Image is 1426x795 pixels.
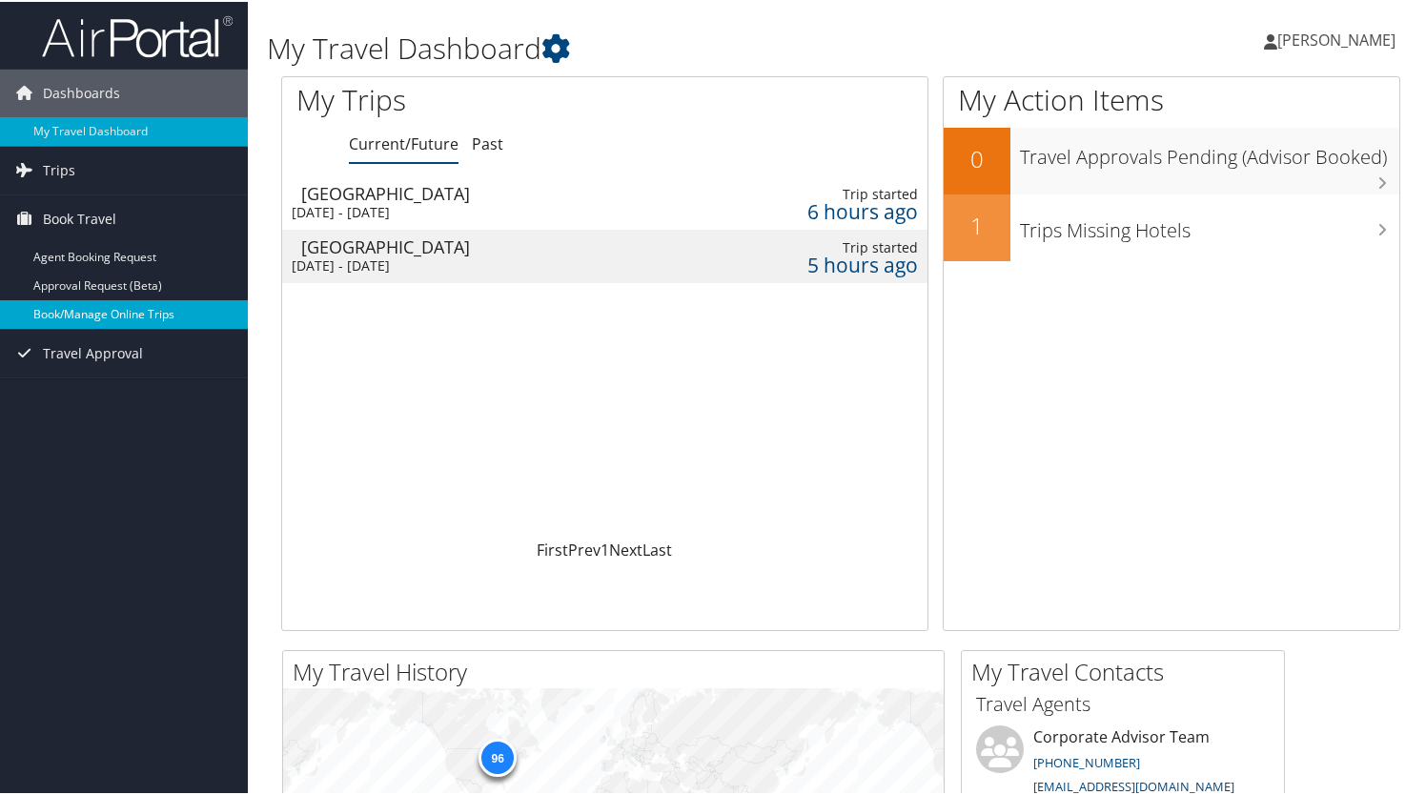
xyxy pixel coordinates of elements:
h2: My Travel Contacts [971,654,1284,686]
a: Prev [568,538,601,559]
h1: My Travel Dashboard [267,27,1032,67]
div: Trip started [732,237,918,255]
span: Travel Approval [43,328,143,376]
h3: Trips Missing Hotels [1020,206,1399,242]
a: Current/Future [349,132,458,153]
h3: Travel Agents [976,689,1270,716]
div: 6 hours ago [732,201,918,218]
a: 1 [601,538,609,559]
a: Past [472,132,503,153]
img: airportal-logo.png [42,12,233,57]
a: 1Trips Missing Hotels [944,193,1399,259]
span: [PERSON_NAME] [1277,28,1395,49]
a: Next [609,538,642,559]
a: 0Travel Approvals Pending (Advisor Booked) [944,126,1399,193]
div: [GEOGRAPHIC_DATA] [301,183,674,200]
h3: Travel Approvals Pending (Advisor Booked) [1020,132,1399,169]
div: Trip started [732,184,918,201]
div: [DATE] - [DATE] [292,202,664,219]
h2: My Travel History [293,654,944,686]
h1: My Trips [296,78,644,118]
a: [PERSON_NAME] [1264,10,1415,67]
div: [DATE] - [DATE] [292,255,664,273]
a: [EMAIL_ADDRESS][DOMAIN_NAME] [1033,776,1234,793]
a: Last [642,538,672,559]
div: [GEOGRAPHIC_DATA] [301,236,674,254]
span: Book Travel [43,194,116,241]
div: 96 [479,736,517,774]
h1: My Action Items [944,78,1399,118]
h2: 0 [944,141,1010,173]
a: First [537,538,568,559]
a: [PHONE_NUMBER] [1033,752,1140,769]
div: 5 hours ago [732,255,918,272]
h2: 1 [944,208,1010,240]
span: Trips [43,145,75,193]
span: Dashboards [43,68,120,115]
